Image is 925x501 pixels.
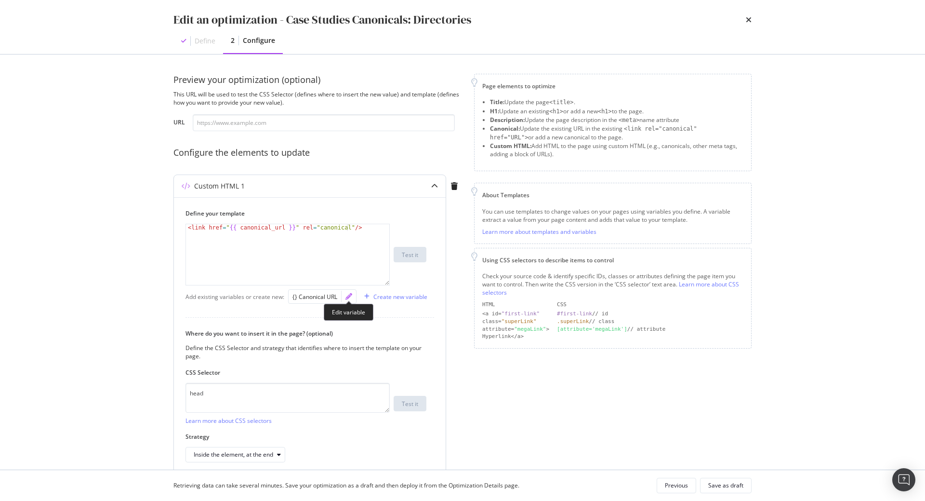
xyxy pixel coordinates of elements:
div: Preview your optimization (optional) [173,74,462,86]
li: Update the page . [490,98,743,107]
div: Previous [665,481,688,489]
div: Save as draft [708,481,743,489]
div: Test it [402,400,418,408]
div: Define [195,36,215,46]
div: Hyperlink</a> [482,333,549,340]
li: Update an existing or add a new to the page. [490,107,743,116]
div: // attribute [557,325,743,333]
button: Test it [394,247,426,262]
div: [attribute='megaLink'] [557,326,627,332]
li: Add HTML to the page using custom HTML (e.g., canonicals, other meta tags, adding a block of URLs). [490,142,743,158]
div: This URL will be used to test the CSS Selector (defines where to insert the new value) and templa... [173,90,462,107]
a: Learn more about templates and variables [482,228,596,236]
div: Define the CSS Selector and strategy that identifies where to insert the template on your page. [185,344,426,360]
div: Test it [402,251,418,259]
div: // class [557,318,743,325]
span: <link rel="canonical" href="URL"> [490,125,697,141]
strong: Description: [490,116,525,124]
div: {} Canonical URL [292,293,337,301]
div: "megaLink" [514,326,546,332]
textarea: head [185,383,390,413]
span: <h1> [549,108,563,115]
div: class= [482,318,549,325]
input: https://www.example.com [193,114,455,131]
div: You can use templates to change values on your pages using variables you define. A variable extra... [482,207,743,224]
div: .superLink [557,318,589,325]
span: <meta> [619,117,639,123]
li: Update the existing URL in the existing or add a new canonical to the page. [490,124,743,142]
button: Previous [657,478,696,493]
div: "first-link" [502,311,540,317]
div: About Templates [482,191,743,199]
button: {} Canonical URL [292,291,337,302]
strong: Title: [490,98,504,106]
div: #first-link [557,311,592,317]
div: Page elements to optimize [482,82,743,90]
div: Edit variable [324,304,373,321]
div: attribute= > [482,325,549,333]
button: Save as draft [700,478,752,493]
button: Inside the element, at the end [185,447,285,462]
div: <a id= [482,310,549,318]
div: Add existing variables or create new: [185,293,284,301]
div: CSS [557,301,743,309]
div: Configure the elements to update [173,147,462,159]
div: Retrieving data can take several minutes. Save your optimization as a draft and then deploy it fr... [173,481,519,489]
label: URL [173,118,185,129]
div: Custom HTML 1 [194,181,245,191]
label: Where do you want to insert it in the page? (optional) [185,329,426,338]
a: Learn more about CSS selectors [185,417,272,425]
button: Test it [394,396,426,411]
span: <title> [549,99,574,106]
div: Using CSS selectors to describe items to control [482,256,743,264]
li: Update the page description in the name attribute [490,116,743,124]
span: <h1> [598,108,612,115]
div: "superLink" [502,318,537,325]
label: CSS Selector [185,368,426,377]
div: HTML [482,301,549,309]
div: Edit an optimization - Case Studies Canonicals: Directories [173,12,471,28]
div: Inside the element, at the end [194,452,273,458]
strong: Canonical: [490,124,520,133]
div: Open Intercom Messenger [892,468,915,491]
div: pencil [345,293,352,300]
div: 2 [231,36,235,45]
div: // id [557,310,743,318]
button: Create new variable [360,289,427,304]
strong: H1: [490,107,499,115]
label: Define your template [185,209,426,217]
div: times [746,12,752,28]
div: Check your source code & identify specific IDs, classes or attributes defining the page item you ... [482,272,743,297]
a: Learn more about CSS selectors [482,280,739,297]
label: Strategy [185,433,426,441]
div: Create new variable [373,293,427,301]
strong: Custom HTML: [490,142,531,150]
div: Configure [243,36,275,45]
